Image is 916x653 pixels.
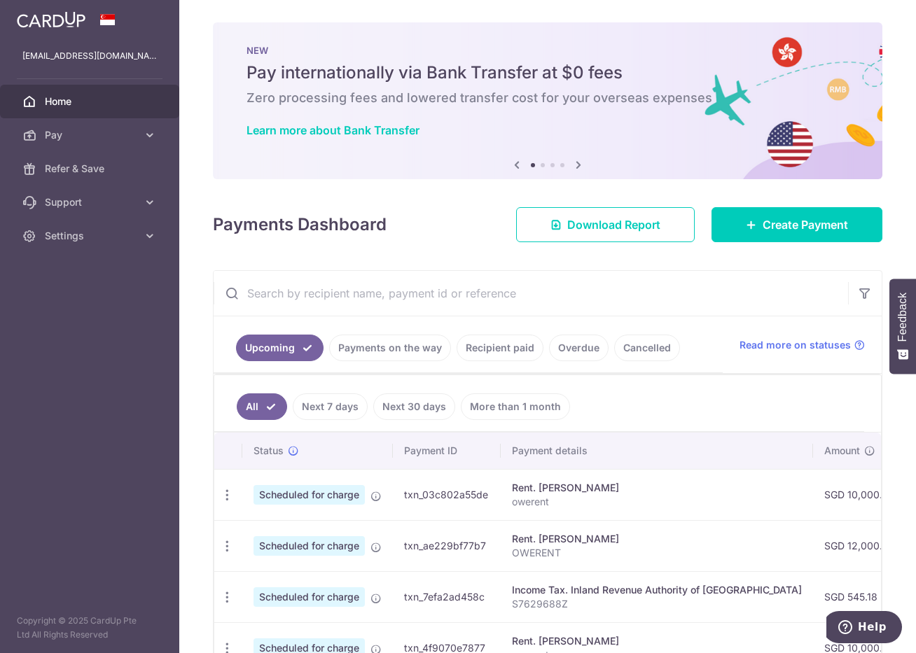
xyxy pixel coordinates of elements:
div: Rent. [PERSON_NAME] [512,634,802,648]
span: Create Payment [763,216,848,233]
a: Upcoming [236,335,324,361]
a: Cancelled [614,335,680,361]
p: owerent [512,495,802,509]
div: Rent. [PERSON_NAME] [512,481,802,495]
h4: Payments Dashboard [213,212,387,237]
span: Download Report [567,216,660,233]
th: Payment details [501,433,813,469]
a: Create Payment [712,207,882,242]
span: Pay [45,128,137,142]
a: Payments on the way [329,335,451,361]
a: Overdue [549,335,609,361]
td: SGD 12,000.00 [813,520,906,571]
span: Settings [45,229,137,243]
span: Read more on statuses [740,338,851,352]
span: Scheduled for charge [254,485,365,505]
span: Home [45,94,137,108]
a: More than 1 month [461,393,570,420]
th: Payment ID [393,433,501,469]
span: Refer & Save [45,162,137,176]
div: Rent. [PERSON_NAME] [512,532,802,546]
img: CardUp [17,11,85,28]
a: Download Report [516,207,695,242]
td: SGD 10,000.00 [813,469,906,520]
a: Next 7 days [293,393,368,420]
span: Feedback [896,293,909,342]
a: Next 30 days [373,393,455,420]
h5: Pay internationally via Bank Transfer at $0 fees [247,62,849,84]
img: Bank transfer banner [213,22,882,179]
p: NEW [247,45,849,56]
span: Support [45,195,137,209]
p: OWERENT [512,546,802,560]
p: S7629688Z [512,597,802,611]
input: Search by recipient name, payment id or reference [214,271,848,316]
span: Status [254,444,284,458]
a: All [237,393,287,420]
a: Recipient paid [457,335,543,361]
a: Read more on statuses [740,338,865,352]
button: Feedback - Show survey [889,279,916,374]
a: Learn more about Bank Transfer [247,123,419,137]
div: Income Tax. Inland Revenue Authority of [GEOGRAPHIC_DATA] [512,583,802,597]
p: [EMAIL_ADDRESS][DOMAIN_NAME] [22,49,157,63]
iframe: Opens a widget where you can find more information [826,611,902,646]
h6: Zero processing fees and lowered transfer cost for your overseas expenses [247,90,849,106]
span: Scheduled for charge [254,587,365,607]
td: txn_7efa2ad458c [393,571,501,622]
span: Scheduled for charge [254,536,365,556]
td: txn_03c802a55de [393,469,501,520]
td: SGD 545.18 [813,571,906,622]
td: txn_ae229bf77b7 [393,520,501,571]
span: Amount [824,444,860,458]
